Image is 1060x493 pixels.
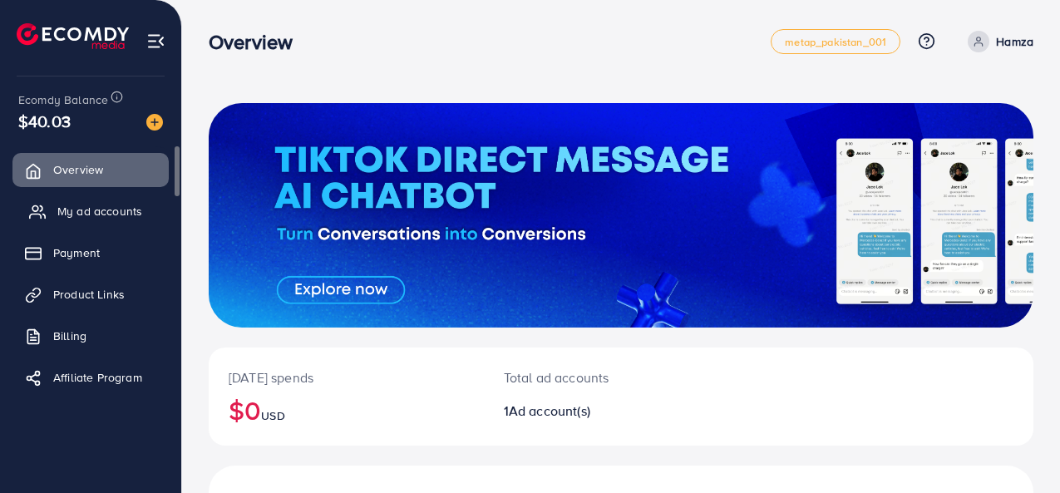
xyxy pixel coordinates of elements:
[996,32,1033,52] p: Hamza
[18,91,108,108] span: Ecomdy Balance
[57,203,142,219] span: My ad accounts
[209,30,306,54] h3: Overview
[146,32,165,51] img: menu
[12,153,169,186] a: Overview
[12,361,169,394] a: Affiliate Program
[785,37,886,47] span: metap_pakistan_001
[53,161,103,178] span: Overview
[53,286,125,303] span: Product Links
[504,403,670,419] h2: 1
[146,114,163,131] img: image
[504,367,670,387] p: Total ad accounts
[961,31,1033,52] a: Hamza
[53,244,100,261] span: Payment
[229,394,464,426] h2: $0
[12,278,169,311] a: Product Links
[53,328,86,344] span: Billing
[771,29,900,54] a: metap_pakistan_001
[18,109,71,133] span: $40.03
[509,402,590,420] span: Ad account(s)
[261,407,284,424] span: USD
[17,23,129,49] img: logo
[53,369,142,386] span: Affiliate Program
[12,319,169,352] a: Billing
[12,195,169,228] a: My ad accounts
[229,367,464,387] p: [DATE] spends
[12,236,169,269] a: Payment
